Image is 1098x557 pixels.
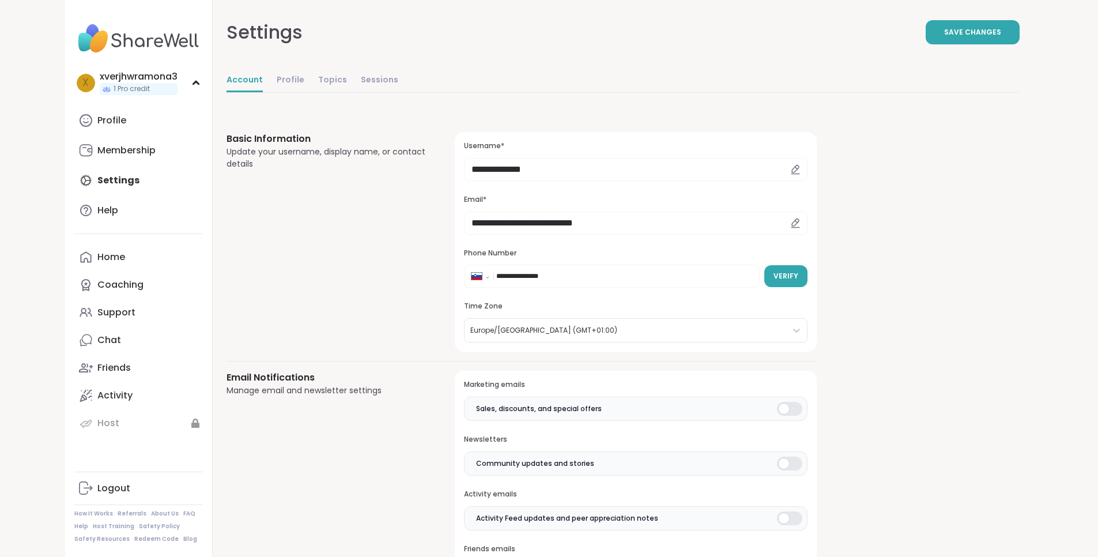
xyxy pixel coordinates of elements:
a: Safety Resources [74,535,130,543]
a: Support [74,299,203,326]
span: Save Changes [944,27,1001,37]
a: Help [74,197,203,224]
h3: Username* [464,141,807,151]
div: Settings [227,18,303,46]
div: Home [97,251,125,264]
a: Help [74,522,88,530]
h3: Basic Information [227,132,428,146]
h3: Friends emails [464,544,807,554]
a: Host [74,409,203,437]
a: Logout [74,475,203,502]
a: Profile [277,69,304,92]
div: Host [97,417,119,430]
a: Home [74,243,203,271]
div: xverjhwramona3 [100,70,178,83]
h3: Newsletters [464,435,807,445]
div: Logout [97,482,130,495]
a: Referrals [118,510,146,518]
a: FAQ [183,510,195,518]
div: Help [97,204,118,217]
a: Topics [318,69,347,92]
h3: Email Notifications [227,371,428,385]
div: Profile [97,114,126,127]
a: How It Works [74,510,113,518]
span: Community updates and stories [476,458,594,469]
button: Save Changes [926,20,1020,44]
img: ShareWell Nav Logo [74,18,203,59]
div: Support [97,306,135,319]
h3: Email* [464,195,807,205]
a: Host Training [93,522,134,530]
a: Chat [74,326,203,354]
button: Verify [764,265,808,287]
div: Chat [97,334,121,347]
span: 1 Pro credit [114,84,150,94]
div: Coaching [97,278,144,291]
div: Membership [97,144,156,157]
div: Update your username, display name, or contact details [227,146,428,170]
a: About Us [151,510,179,518]
a: Account [227,69,263,92]
div: Manage email and newsletter settings [227,385,428,397]
div: Friends [97,362,131,374]
h3: Activity emails [464,490,807,499]
h3: Phone Number [464,249,807,258]
a: Blog [183,535,197,543]
a: Profile [74,107,203,134]
a: Safety Policy [139,522,180,530]
a: Redeem Code [134,535,179,543]
h3: Marketing emails [464,380,807,390]
a: Activity [74,382,203,409]
a: Sessions [361,69,398,92]
span: Activity Feed updates and peer appreciation notes [476,513,658,524]
span: x [82,76,89,91]
a: Membership [74,137,203,164]
span: Verify [773,271,798,281]
span: Sales, discounts, and special offers [476,404,602,414]
a: Friends [74,354,203,382]
a: Coaching [74,271,203,299]
div: Activity [97,389,133,402]
h3: Time Zone [464,302,807,311]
